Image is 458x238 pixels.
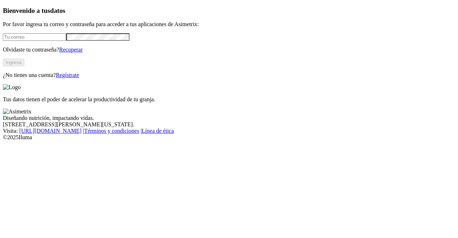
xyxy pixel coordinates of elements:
img: Logo [3,84,21,91]
a: Términos y condiciones [84,128,139,134]
input: Tu correo [3,33,66,41]
a: Línea de ética [142,128,174,134]
div: Visita : | | [3,128,455,134]
a: [URL][DOMAIN_NAME] [19,128,82,134]
button: Ingresa [3,59,24,66]
p: Por favor ingresa tu correo y contraseña para acceder a tus aplicaciones de Asimetrix: [3,21,455,28]
div: [STREET_ADDRESS][PERSON_NAME][US_STATE]. [3,121,455,128]
img: Asimetrix [3,108,31,115]
p: Tus datos tienen el poder de acelerar la productividad de tu granja. [3,96,455,103]
a: Recuperar [59,47,83,53]
p: ¿No tienes una cuenta? [3,72,455,78]
p: Olvidaste tu contraseña? [3,47,455,53]
span: datos [50,7,65,14]
div: © 2025 Iluma [3,134,455,141]
h3: Bienvenido a tus [3,7,455,15]
div: Diseñando nutrición, impactando vidas. [3,115,455,121]
a: Regístrate [56,72,79,78]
